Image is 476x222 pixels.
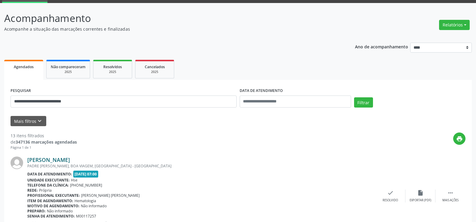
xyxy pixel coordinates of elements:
div: Resolvido [383,198,398,202]
b: Unidade executante: [27,178,70,183]
button: print [453,132,465,145]
i: keyboard_arrow_down [36,118,43,124]
button: Filtrar [354,97,373,108]
strong: 347136 marcações agendadas [16,139,77,145]
button: Mais filtroskeyboard_arrow_down [11,116,46,126]
div: 2025 [51,70,86,74]
i:  [447,190,454,196]
div: 2025 [98,70,128,74]
span: [DATE] 07:00 [73,171,99,178]
span: Não informado [81,203,107,208]
div: Página 1 de 1 [11,145,77,150]
span: [PERSON_NAME] [PERSON_NAME] [81,193,140,198]
p: Ano de acompanhamento [355,43,408,50]
span: Própria [39,188,52,193]
i: print [456,135,463,142]
span: Hematologia [74,198,96,203]
span: Hse [71,178,77,183]
div: Mais ações [442,198,459,202]
b: Telefone da clínica: [27,183,69,188]
div: de [11,139,77,145]
b: Motivo de agendamento: [27,203,80,208]
div: PADRE [PERSON_NAME], BOA VIAGEM, [GEOGRAPHIC_DATA] - [GEOGRAPHIC_DATA] [27,163,375,169]
b: Rede: [27,188,38,193]
i: check [387,190,394,196]
div: 13 itens filtrados [11,132,77,139]
b: Preparo: [27,208,46,214]
b: Item de agendamento: [27,198,73,203]
i: insert_drive_file [417,190,424,196]
span: Não compareceram [51,64,86,69]
b: Profissional executante: [27,193,80,198]
a: [PERSON_NAME] [27,157,70,163]
label: DATA DE ATENDIMENTO [240,86,283,96]
span: Agendados [14,64,34,69]
b: Data de atendimento: [27,172,72,177]
b: Senha de atendimento: [27,214,75,219]
label: PESQUISAR [11,86,31,96]
span: M00117257 [76,214,96,219]
img: img [11,157,23,169]
button: Relatórios [439,20,470,30]
div: 2025 [140,70,170,74]
p: Acompanhamento [4,11,332,26]
p: Acompanhe a situação das marcações correntes e finalizadas [4,26,332,32]
span: Cancelados [145,64,165,69]
div: Exportar (PDF) [410,198,431,202]
span: [PHONE_NUMBER] [70,183,102,188]
span: Não informado [47,208,73,214]
span: Resolvidos [103,64,122,69]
